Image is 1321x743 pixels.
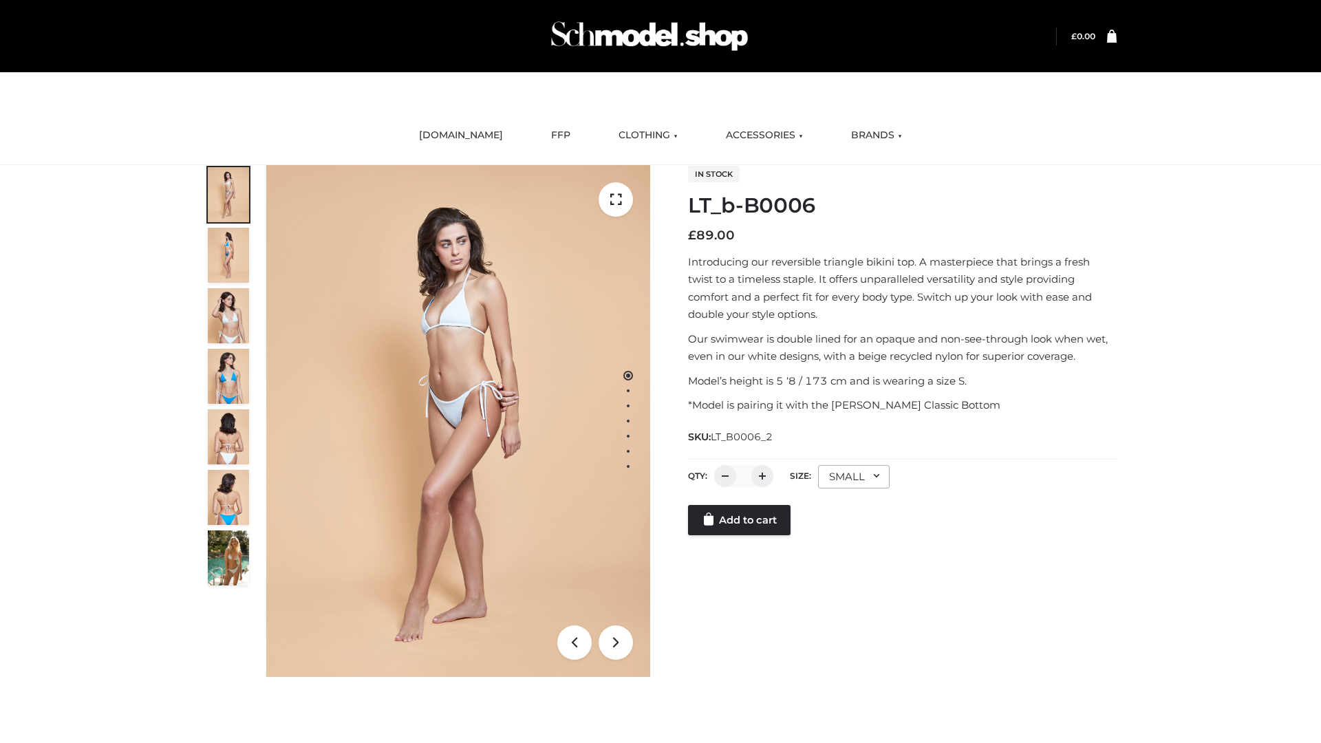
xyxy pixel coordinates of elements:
[208,228,249,283] img: ArielClassicBikiniTop_CloudNine_AzureSky_OW114ECO_2-scaled.jpg
[688,253,1117,323] p: Introducing our reversible triangle bikini top. A masterpiece that brings a fresh twist to a time...
[688,372,1117,390] p: Model’s height is 5 ‘8 / 173 cm and is wearing a size S.
[608,120,688,151] a: CLOTHING
[208,409,249,464] img: ArielClassicBikiniTop_CloudNine_AzureSky_OW114ECO_7-scaled.jpg
[688,166,740,182] span: In stock
[716,120,813,151] a: ACCESSORIES
[208,349,249,404] img: ArielClassicBikiniTop_CloudNine_AzureSky_OW114ECO_4-scaled.jpg
[688,429,774,445] span: SKU:
[208,530,249,585] img: Arieltop_CloudNine_AzureSky2.jpg
[688,396,1117,414] p: *Model is pairing it with the [PERSON_NAME] Classic Bottom
[1071,31,1077,41] span: £
[541,120,581,151] a: FFP
[546,9,753,63] img: Schmodel Admin 964
[208,470,249,525] img: ArielClassicBikiniTop_CloudNine_AzureSky_OW114ECO_8-scaled.jpg
[409,120,513,151] a: [DOMAIN_NAME]
[688,228,696,243] span: £
[266,165,650,677] img: LT_b-B0006
[688,505,791,535] a: Add to cart
[208,288,249,343] img: ArielClassicBikiniTop_CloudNine_AzureSky_OW114ECO_3-scaled.jpg
[208,167,249,222] img: ArielClassicBikiniTop_CloudNine_AzureSky_OW114ECO_1-scaled.jpg
[688,471,707,481] label: QTY:
[711,431,773,443] span: LT_B0006_2
[818,465,890,488] div: SMALL
[688,193,1117,218] h1: LT_b-B0006
[688,228,735,243] bdi: 89.00
[688,330,1117,365] p: Our swimwear is double lined for an opaque and non-see-through look when wet, even in our white d...
[841,120,912,151] a: BRANDS
[1071,31,1095,41] bdi: 0.00
[1071,31,1095,41] a: £0.00
[790,471,811,481] label: Size:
